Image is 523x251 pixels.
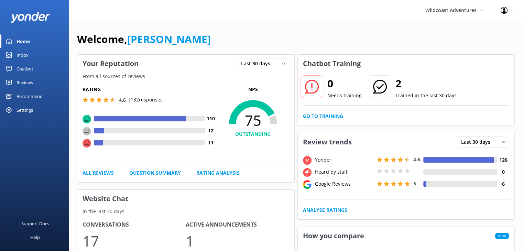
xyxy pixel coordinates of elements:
a: Go to Training [303,112,343,120]
div: Reviews [17,76,33,89]
h4: 6 [497,180,509,188]
h2: 0 [327,75,362,92]
a: All Reviews [83,169,114,177]
a: Rating Analysis [196,169,240,177]
h3: How you compare [298,227,369,245]
h4: OUTSTANDING [217,130,289,138]
div: Support Docs [21,217,49,230]
h4: 126 [497,156,509,164]
p: In the last 30 days [77,208,294,215]
span: Wildcoast Adventures [425,7,477,13]
h4: 12 [205,127,217,134]
div: Help [30,230,40,244]
div: Inbox [17,48,29,62]
h5: Rating [83,86,217,93]
span: 75 [217,112,289,129]
h3: Review trends [298,133,357,151]
span: 5 [413,180,416,187]
div: Yonder [313,156,375,164]
div: Heard by staff [313,168,375,176]
img: yonder-white-logo.png [10,12,50,23]
p: Trained in the last 30 days [395,92,457,99]
div: Settings [17,103,33,117]
p: From all sources of reviews [77,73,294,80]
h3: Chatbot Training [298,55,366,73]
h3: Website Chat [77,190,294,208]
div: Chatbot [17,62,33,76]
h3: Your Reputation [77,55,144,73]
div: Recommend [17,89,43,103]
span: Last 30 days [241,60,274,67]
h4: Active Announcements [186,220,289,229]
span: New [495,233,509,239]
h4: 11 [205,139,217,146]
h4: 110 [205,115,217,122]
p: Needs training [327,92,362,99]
span: 4.6 [119,97,126,103]
p: | 132 responses [128,96,163,103]
p: NPS [217,86,289,93]
div: Google Reviews [313,180,375,188]
span: 4.6 [413,156,420,163]
h2: 2 [395,75,457,92]
a: [PERSON_NAME] [127,32,211,46]
a: Question Summary [129,169,181,177]
span: Last 30 days [461,138,494,146]
div: Home [17,34,30,48]
h1: Welcome, [77,31,211,47]
a: Analyse Ratings [303,206,347,214]
h4: 0 [497,168,509,176]
h4: Conversations [83,220,186,229]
